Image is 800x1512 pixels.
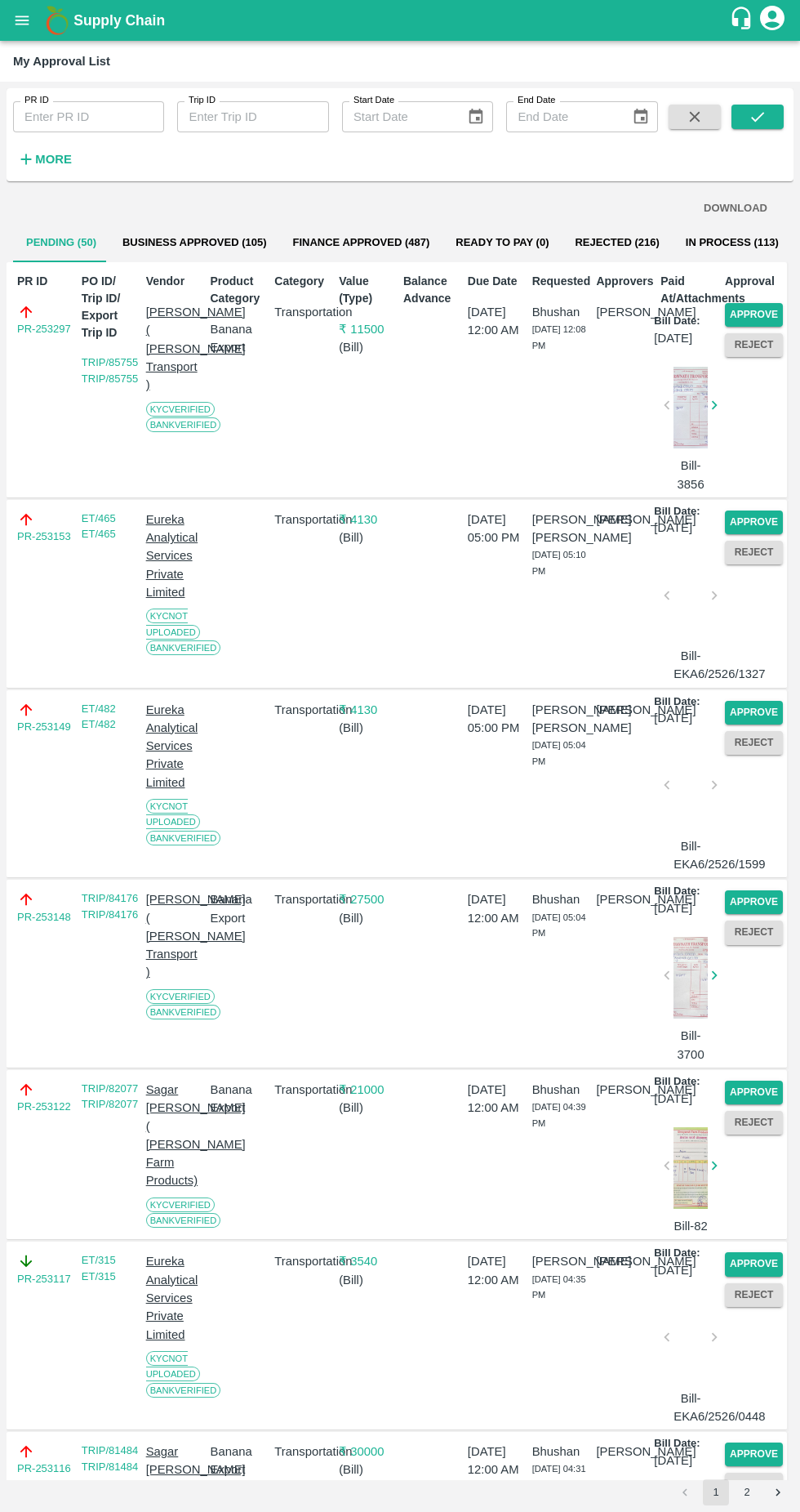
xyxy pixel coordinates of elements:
a: TRIP/82077 TRIP/82077 [82,1082,138,1111]
p: [PERSON_NAME] [596,701,654,719]
p: [DATE] 12:00 AM [468,1081,526,1117]
p: ( Bill ) [339,719,397,737]
p: [PERSON_NAME] [596,1252,654,1270]
p: Requested [532,273,590,290]
img: logo [41,4,73,37]
p: ₹ 4130 [339,701,397,719]
p: [PERSON_NAME] ( [PERSON_NAME] Transport ) [146,303,204,394]
p: Eureka Analytical Services Private Limited [146,1252,204,1343]
label: End Date [518,94,555,107]
p: Eureka Analytical Services Private Limited [146,701,204,792]
p: ₹ 27500 [339,890,397,908]
div: My Approval List [13,51,110,72]
div: customer-support [729,6,758,35]
p: [DATE] [654,519,692,537]
p: Bhushan [532,890,590,908]
button: Go to next page [765,1479,791,1505]
button: Reject [725,1111,783,1135]
p: Bhushan [532,303,590,321]
span: Bank Verified [146,831,221,845]
button: Finance Approved (487) [279,223,442,262]
input: Enter PR ID [13,101,164,132]
p: Bill Date: [654,1436,700,1452]
p: [PERSON_NAME] [PERSON_NAME] [532,701,590,738]
a: PR-253148 [17,909,71,925]
button: Go to page 2 [734,1479,760,1505]
button: In Process (113) [673,223,792,262]
p: [DATE] [654,1261,692,1279]
p: ₹ 3540 [339,1252,397,1270]
p: Transportation [274,303,332,321]
p: ( Bill ) [339,1461,397,1479]
p: [PERSON_NAME] [596,1443,654,1461]
p: Product Category [210,273,268,307]
p: ( Bill ) [339,1271,397,1289]
p: Bill-82 [673,1217,708,1235]
span: Bank Verified [146,1213,221,1228]
button: Business Approved (105) [109,223,280,262]
button: More [13,145,76,173]
p: Transportation [274,1081,332,1099]
p: [PERSON_NAME] [596,1081,654,1099]
button: Approve [725,1081,783,1104]
a: PR-253149 [17,719,71,735]
span: KYC Not Uploaded [146,609,200,640]
span: Bank Verified [146,417,221,432]
button: Reject [725,1473,783,1496]
p: Bill Date: [654,1074,700,1090]
button: DOWNLOAD [697,194,774,223]
button: Reject [725,541,783,564]
p: Bhushan [532,1081,590,1099]
button: Reject [725,731,783,755]
p: ( Bill ) [339,338,397,356]
p: ₹ 21000 [339,1081,397,1099]
p: Banana Export [210,890,268,927]
button: Approve [725,511,783,534]
a: PR-253297 [17,321,71,337]
p: Value (Type) [339,273,397,307]
p: [PERSON_NAME] [596,511,654,529]
button: Reject [725,921,783,944]
a: PR-253122 [17,1099,71,1115]
span: [DATE] 04:35 PM [532,1274,586,1300]
p: Bill-EKA6/2526/1599 [673,837,708,874]
span: KYC Verified [146,989,215,1004]
p: Bill Date: [654,504,700,520]
p: Due Date [468,273,526,290]
label: Trip ID [189,94,216,107]
p: Paid At/Attachments [660,273,718,307]
button: Approve [725,890,783,914]
a: PR-253153 [17,529,71,545]
p: Category [274,273,332,290]
span: [DATE] 05:04 PM [532,740,586,766]
p: Bill Date: [654,884,700,899]
p: Approval [725,273,783,290]
label: Start Date [353,94,394,107]
button: Choose date [460,101,491,132]
button: Pending (50) [13,223,109,262]
span: [DATE] 05:10 PM [532,550,586,576]
p: [DATE] 12:00 AM [468,1252,526,1289]
a: TRIP/85755 TRIP/85755 [82,356,138,385]
p: [PERSON_NAME] ( [PERSON_NAME] Transport ) [146,890,204,981]
p: [DATE] 12:00 AM [468,303,526,340]
p: PO ID/ Trip ID/ Export Trip ID [82,273,140,341]
div: account of current user [758,3,787,38]
span: Bank Verified [146,1383,221,1398]
p: ₹ 11500 [339,320,397,338]
p: ₹ 4130 [339,511,397,529]
button: Approve [725,1443,783,1466]
p: [DATE] [654,899,692,917]
a: ET/482 ET/482 [82,702,116,731]
a: PR-253117 [17,1271,71,1287]
b: Supply Chain [73,12,165,29]
span: [DATE] 04:39 PM [532,1102,586,1128]
p: Bhushan [532,1443,590,1461]
button: open drawer [3,2,41,39]
label: PR ID [24,94,49,107]
p: Vendor [146,273,204,290]
p: Bill-EKA6/2526/1327 [673,647,708,684]
p: Transportation [274,1252,332,1270]
p: Banana Export [210,320,268,357]
p: [DATE] 12:00 AM [468,890,526,927]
